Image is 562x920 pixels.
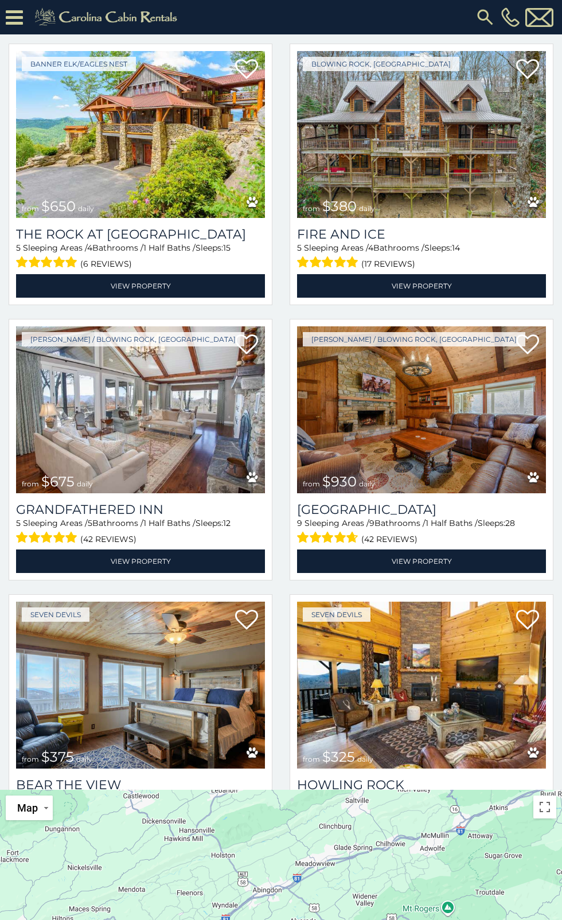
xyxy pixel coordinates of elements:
[322,473,357,490] span: $930
[41,198,76,215] span: $650
[88,518,92,528] span: 5
[297,51,546,218] img: Fire And Ice
[22,480,39,488] span: from
[16,518,21,528] span: 5
[303,57,459,71] a: Blowing Rock, [GEOGRAPHIC_DATA]
[297,242,546,271] div: Sleeping Areas / Bathrooms / Sleeps:
[297,227,546,242] a: Fire And Ice
[297,502,546,517] h3: Appalachian Mountain Lodge
[297,51,546,218] a: Fire And Ice from $380 daily
[498,7,522,27] a: [PHONE_NUMBER]
[297,602,546,769] img: Howling Rock
[303,607,370,622] a: Seven Devils
[76,755,92,763] span: daily
[297,549,546,573] a: View Property
[22,607,89,622] a: Seven Devils
[368,243,373,253] span: 4
[303,755,320,763] span: from
[77,480,93,488] span: daily
[41,749,74,765] span: $375
[235,58,258,82] a: Add to favorites
[16,51,265,218] img: The Rock at Eagles Nest
[78,204,94,213] span: daily
[16,517,265,547] div: Sleeping Areas / Bathrooms / Sleeps:
[80,256,132,271] span: (6 reviews)
[303,480,320,488] span: from
[16,242,265,271] div: Sleeping Areas / Bathrooms / Sleeps:
[452,243,460,253] span: 14
[303,332,525,346] a: [PERSON_NAME] / Blowing Rock, [GEOGRAPHIC_DATA]
[505,518,515,528] span: 28
[16,326,265,493] img: Grandfathered Inn
[516,609,539,633] a: Add to favorites
[369,518,374,528] span: 9
[361,256,415,271] span: (17 reviews)
[16,51,265,218] a: The Rock at Eagles Nest from $650 daily
[143,243,196,253] span: 1 Half Baths /
[297,517,546,547] div: Sleeping Areas / Bathrooms / Sleeps:
[297,326,546,493] img: Appalachian Mountain Lodge
[516,333,539,357] a: Add to favorites
[223,518,231,528] span: 12
[359,204,375,213] span: daily
[357,755,373,763] span: daily
[16,227,265,242] h3: The Rock at Eagles Nest
[322,749,355,765] span: $325
[80,532,136,547] span: (42 reviews)
[322,198,357,215] span: $380
[475,7,495,28] img: search-regular.svg
[16,326,265,493] a: Grandfathered Inn from $675 daily
[22,332,244,346] a: [PERSON_NAME] / Blowing Rock, [GEOGRAPHIC_DATA]
[359,480,375,488] span: daily
[235,333,258,357] a: Add to favorites
[22,755,39,763] span: from
[235,609,258,633] a: Add to favorites
[297,518,302,528] span: 9
[16,777,265,793] a: Bear The View
[297,602,546,769] a: Howling Rock from $325 daily
[297,274,546,298] a: View Property
[6,796,53,820] button: Change map style
[16,502,265,517] a: Grandfathered Inn
[29,6,187,29] img: Khaki-logo.png
[297,502,546,517] a: [GEOGRAPHIC_DATA]
[22,204,39,213] span: from
[22,57,136,71] a: Banner Elk/Eagles Nest
[41,473,75,490] span: $675
[297,777,546,793] a: Howling Rock
[361,532,417,547] span: (42 reviews)
[143,518,196,528] span: 1 Half Baths /
[16,549,265,573] a: View Property
[16,243,21,253] span: 5
[303,204,320,213] span: from
[426,518,478,528] span: 1 Half Baths /
[223,243,231,253] span: 15
[17,802,38,814] span: Map
[16,274,265,298] a: View Property
[87,243,92,253] span: 4
[16,227,265,242] a: The Rock at [GEOGRAPHIC_DATA]
[533,796,556,818] button: Toggle fullscreen view
[516,58,539,82] a: Add to favorites
[16,602,265,769] img: Bear The View
[16,602,265,769] a: Bear The View from $375 daily
[297,243,302,253] span: 5
[297,326,546,493] a: Appalachian Mountain Lodge from $930 daily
